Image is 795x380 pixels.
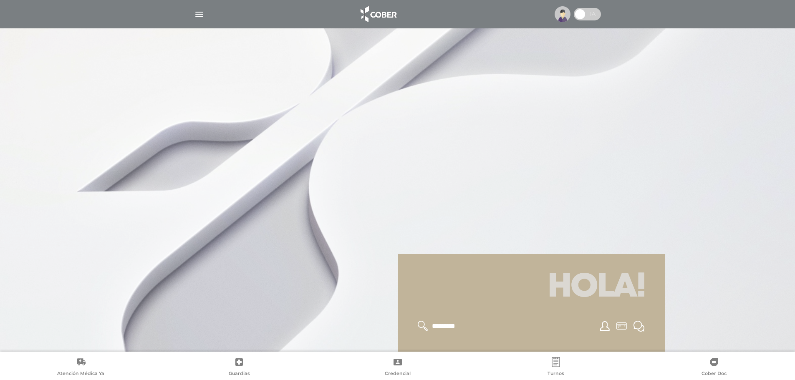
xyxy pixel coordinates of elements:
[635,357,793,378] a: Cober Doc
[385,370,411,378] span: Credencial
[408,264,655,311] h1: Hola!
[548,370,564,378] span: Turnos
[702,370,727,378] span: Cober Doc
[160,357,318,378] a: Guardias
[2,357,160,378] a: Atención Médica Ya
[57,370,104,378] span: Atención Médica Ya
[194,9,204,20] img: Cober_menu-lines-white.svg
[555,6,570,22] img: profile-placeholder.svg
[229,370,250,378] span: Guardias
[318,357,477,378] a: Credencial
[477,357,635,378] a: Turnos
[356,4,400,24] img: logo_cober_home-white.png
